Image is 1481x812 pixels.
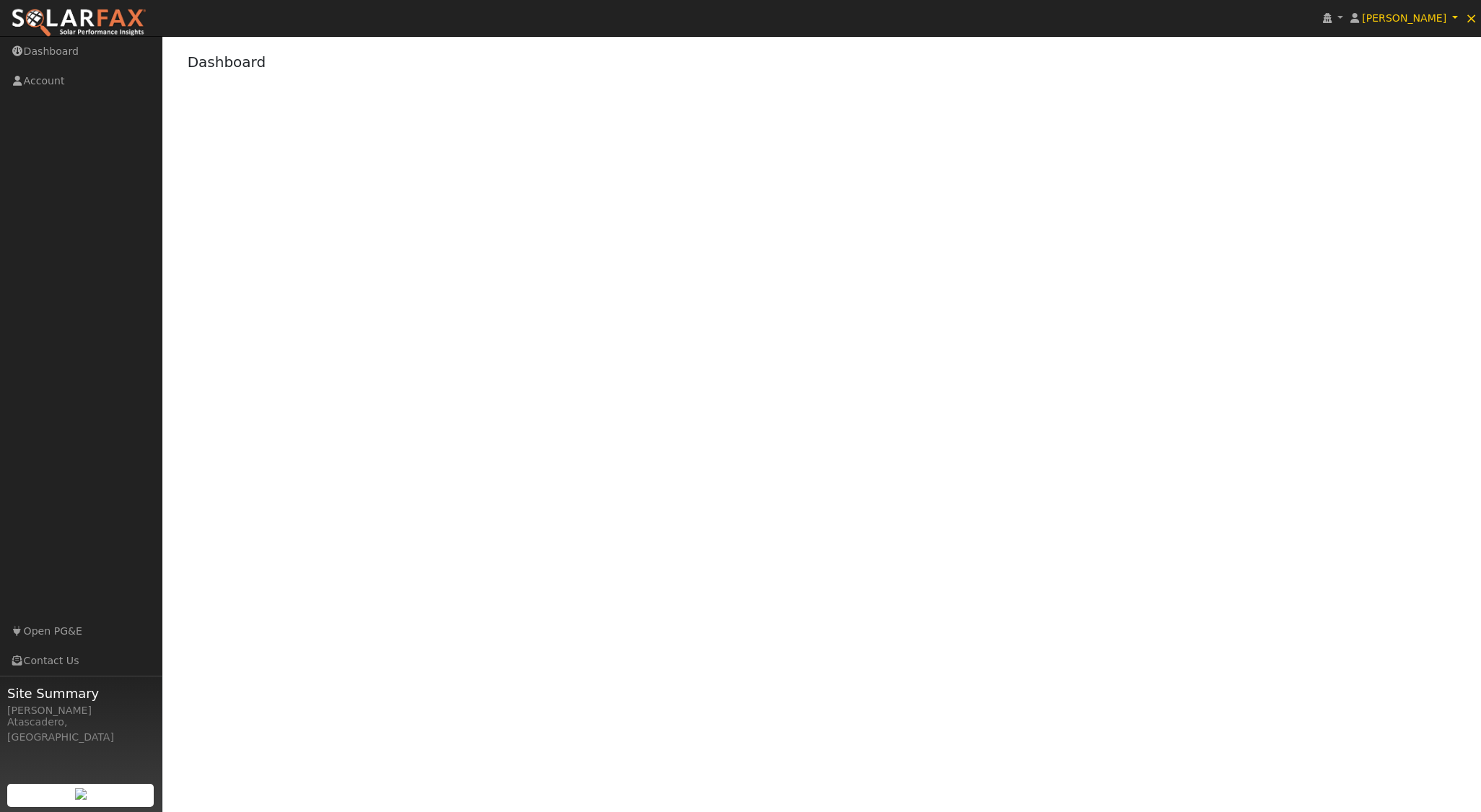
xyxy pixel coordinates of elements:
[7,715,154,745] div: Atascadero, [GEOGRAPHIC_DATA]
[75,788,87,800] img: retrieve
[1362,12,1446,24] span: [PERSON_NAME]
[7,684,154,703] span: Site Summary
[1465,9,1477,27] span: ×
[7,703,154,718] div: [PERSON_NAME]
[188,53,266,71] a: Dashboard
[11,8,147,38] img: SolarFax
